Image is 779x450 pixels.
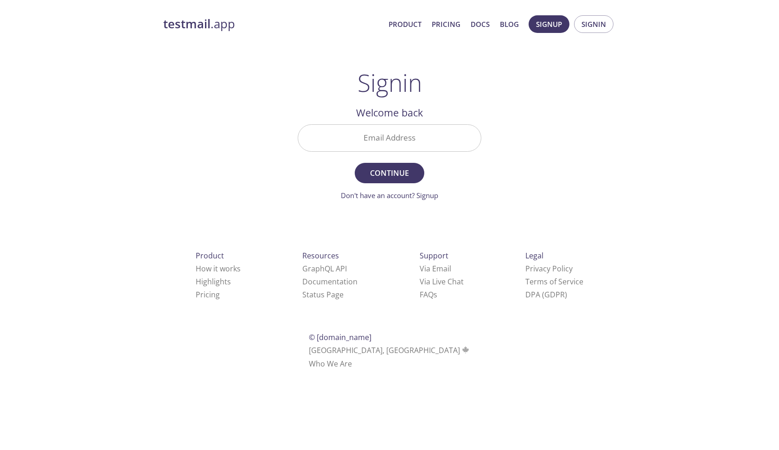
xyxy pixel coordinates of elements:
strong: testmail [163,16,211,32]
span: Continue [365,167,414,180]
a: Highlights [196,276,231,287]
button: Signin [574,15,613,33]
span: © [DOMAIN_NAME] [309,332,371,342]
span: Product [196,251,224,261]
a: Privacy Policy [525,264,573,274]
a: Documentation [302,276,358,287]
span: Signup [536,18,562,30]
span: Resources [302,251,339,261]
a: DPA (GDPR) [525,289,567,300]
a: Via Email [420,264,451,274]
h1: Signin [358,69,422,96]
a: Docs [471,18,490,30]
a: Blog [500,18,519,30]
a: GraphQL API [302,264,347,274]
span: Legal [525,251,543,261]
a: Terms of Service [525,276,583,287]
a: FAQ [420,289,437,300]
span: s [434,289,437,300]
a: Product [389,18,421,30]
a: Via Live Chat [420,276,464,287]
a: How it works [196,264,241,274]
a: Pricing [432,18,460,30]
h2: Welcome back [298,105,481,121]
button: Signup [529,15,569,33]
a: Who We Are [309,359,352,369]
span: Signin [581,18,606,30]
span: Support [420,251,448,261]
a: Status Page [302,289,344,300]
button: Continue [355,163,424,183]
span: [GEOGRAPHIC_DATA], [GEOGRAPHIC_DATA] [309,345,471,355]
a: Don't have an account? Signup [341,191,438,200]
a: testmail.app [163,16,381,32]
a: Pricing [196,289,220,300]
